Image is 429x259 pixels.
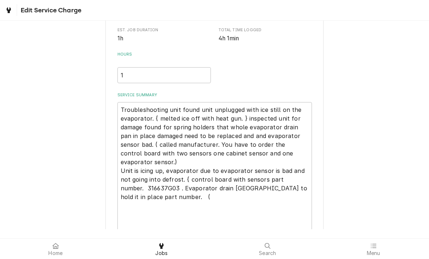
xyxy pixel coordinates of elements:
span: Menu [367,250,380,256]
a: Search [215,240,320,258]
a: Jobs [109,240,214,258]
span: Jobs [155,250,168,256]
span: Edit Service Charge [19,5,81,15]
span: 4h 1min [218,35,239,42]
label: Hours [117,52,211,63]
span: Search [259,250,276,256]
a: Home [3,240,108,258]
div: Est. Job Duration [117,27,211,43]
span: Total Time Logged [218,34,312,43]
a: Go to Jobs [2,4,15,16]
span: Home [48,250,63,256]
a: Menu [321,240,426,258]
span: Total Time Logged [218,27,312,33]
div: Total Time Logged [218,27,312,43]
label: Service Summary [117,92,312,98]
span: Est. Job Duration [117,34,211,43]
div: [object Object] [117,52,211,83]
span: 1h [117,35,123,42]
span: Est. Job Duration [117,27,211,33]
